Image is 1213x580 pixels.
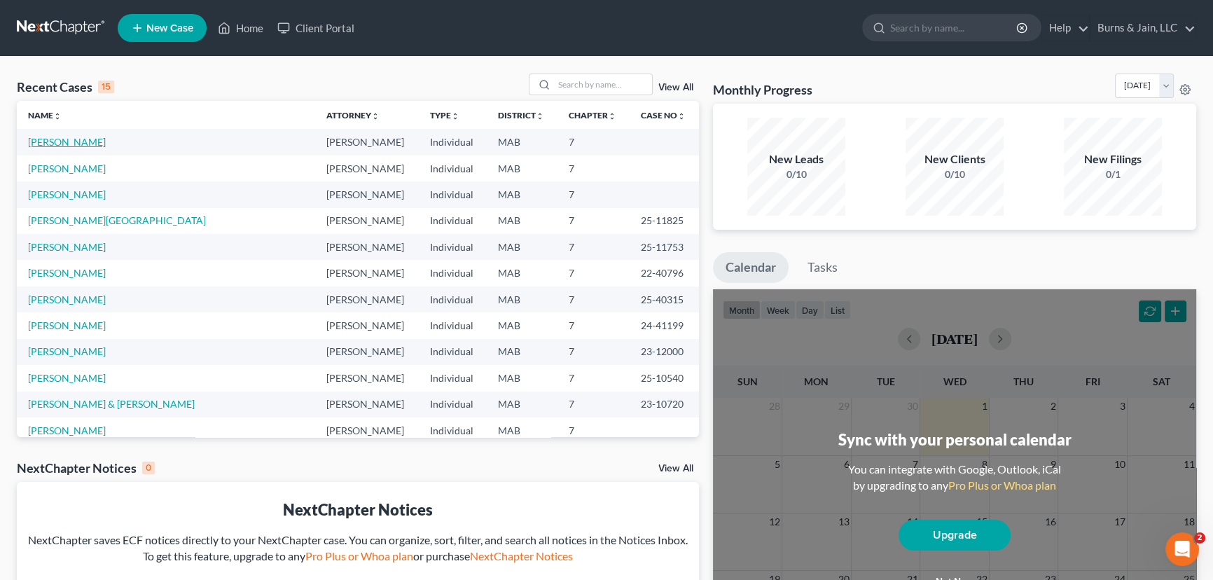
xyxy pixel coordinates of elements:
td: 7 [557,286,630,312]
td: 25-11825 [630,208,699,234]
td: 7 [557,312,630,338]
i: unfold_more [536,112,544,120]
div: 0/1 [1064,167,1162,181]
span: 2 [1194,532,1205,544]
td: Individual [419,417,487,443]
td: [PERSON_NAME] [315,365,419,391]
a: [PERSON_NAME] [28,319,106,331]
td: Individual [419,286,487,312]
td: Individual [419,392,487,417]
div: 0 [142,462,155,474]
a: [PERSON_NAME] & [PERSON_NAME] [28,398,195,410]
td: Individual [419,181,487,207]
div: NextChapter saves ECF notices directly to your NextChapter case. You can organize, sort, filter, ... [28,532,688,565]
div: 15 [98,81,114,93]
div: New Clients [906,151,1004,167]
td: [PERSON_NAME] [315,181,419,207]
a: Districtunfold_more [498,110,544,120]
a: [PERSON_NAME] [28,372,106,384]
td: [PERSON_NAME] [315,339,419,365]
input: Search by name... [554,74,652,95]
a: [PERSON_NAME] [28,136,106,148]
iframe: Intercom live chat [1165,532,1199,566]
td: 23-10720 [630,392,699,417]
div: NextChapter Notices [17,460,155,476]
div: You can integrate with Google, Outlook, iCal by upgrading to any [843,462,1067,494]
span: New Case [146,23,193,34]
a: Case Nounfold_more [641,110,686,120]
a: NextChapter Notices [470,549,573,562]
td: Individual [419,339,487,365]
div: New Filings [1064,151,1162,167]
td: 7 [557,156,630,181]
td: Individual [419,312,487,338]
a: [PERSON_NAME] [28,188,106,200]
a: Home [211,15,270,41]
a: View All [658,464,693,474]
td: [PERSON_NAME] [315,208,419,234]
td: Individual [419,129,487,155]
a: Nameunfold_more [28,110,62,120]
td: MAB [487,417,557,443]
td: 23-12000 [630,339,699,365]
a: [PERSON_NAME] [28,345,106,357]
td: 7 [557,129,630,155]
td: [PERSON_NAME] [315,234,419,260]
td: 7 [557,260,630,286]
td: 25-40315 [630,286,699,312]
a: Chapterunfold_more [569,110,616,120]
td: MAB [487,392,557,417]
i: unfold_more [608,112,616,120]
td: 25-10540 [630,365,699,391]
td: [PERSON_NAME] [315,392,419,417]
td: MAB [487,339,557,365]
i: unfold_more [53,112,62,120]
td: 7 [557,339,630,365]
a: Pro Plus or Whoa plan [305,549,413,562]
a: [PERSON_NAME] [28,163,106,174]
td: 7 [557,181,630,207]
td: 25-11753 [630,234,699,260]
a: [PERSON_NAME] [28,267,106,279]
td: Individual [419,234,487,260]
td: 7 [557,392,630,417]
a: Attorneyunfold_more [326,110,380,120]
td: MAB [487,181,557,207]
td: 7 [557,234,630,260]
td: Individual [419,260,487,286]
a: View All [658,83,693,92]
td: 7 [557,417,630,443]
a: [PERSON_NAME][GEOGRAPHIC_DATA] [28,214,206,226]
i: unfold_more [371,112,380,120]
div: Recent Cases [17,78,114,95]
td: MAB [487,286,557,312]
td: [PERSON_NAME] [315,129,419,155]
div: Sync with your personal calendar [838,429,1072,450]
div: New Leads [747,151,845,167]
div: 0/10 [906,167,1004,181]
a: Typeunfold_more [430,110,459,120]
a: [PERSON_NAME] [28,424,106,436]
input: Search by name... [890,15,1018,41]
div: 0/10 [747,167,845,181]
td: MAB [487,208,557,234]
td: 22-40796 [630,260,699,286]
h3: Monthly Progress [713,81,812,98]
td: [PERSON_NAME] [315,286,419,312]
div: NextChapter Notices [28,499,688,520]
a: Client Portal [270,15,361,41]
td: MAB [487,365,557,391]
td: 7 [557,365,630,391]
td: 24-41199 [630,312,699,338]
td: [PERSON_NAME] [315,312,419,338]
td: MAB [487,260,557,286]
a: Pro Plus or Whoa plan [948,478,1056,492]
td: MAB [487,312,557,338]
td: MAB [487,234,557,260]
a: Help [1042,15,1089,41]
td: Individual [419,156,487,181]
a: Burns & Jain, LLC [1090,15,1195,41]
td: MAB [487,156,557,181]
a: [PERSON_NAME] [28,241,106,253]
td: MAB [487,129,557,155]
